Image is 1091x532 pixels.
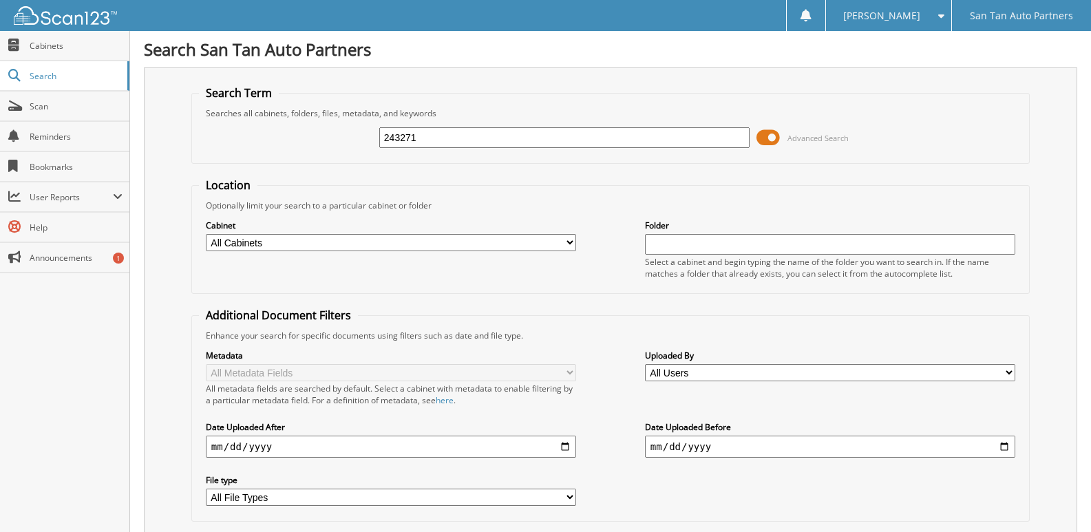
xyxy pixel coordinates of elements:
[199,85,279,100] legend: Search Term
[30,161,123,173] span: Bookmarks
[199,330,1022,341] div: Enhance your search for specific documents using filters such as date and file type.
[30,100,123,112] span: Scan
[30,222,123,233] span: Help
[30,40,123,52] span: Cabinets
[113,253,124,264] div: 1
[199,178,257,193] legend: Location
[30,70,120,82] span: Search
[199,107,1022,119] div: Searches all cabinets, folders, files, metadata, and keywords
[787,133,849,143] span: Advanced Search
[645,220,1015,231] label: Folder
[199,200,1022,211] div: Optionally limit your search to a particular cabinet or folder
[206,436,576,458] input: start
[30,191,113,203] span: User Reports
[645,436,1015,458] input: end
[645,256,1015,279] div: Select a cabinet and begin typing the name of the folder you want to search in. If the name match...
[30,131,123,142] span: Reminders
[436,394,454,406] a: here
[30,252,123,264] span: Announcements
[645,421,1015,433] label: Date Uploaded Before
[206,383,576,406] div: All metadata fields are searched by default. Select a cabinet with metadata to enable filtering b...
[144,38,1077,61] h1: Search San Tan Auto Partners
[970,12,1073,20] span: San Tan Auto Partners
[199,308,358,323] legend: Additional Document Filters
[206,350,576,361] label: Metadata
[206,474,576,486] label: File type
[843,12,920,20] span: [PERSON_NAME]
[14,6,117,25] img: scan123-logo-white.svg
[206,421,576,433] label: Date Uploaded After
[645,350,1015,361] label: Uploaded By
[206,220,576,231] label: Cabinet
